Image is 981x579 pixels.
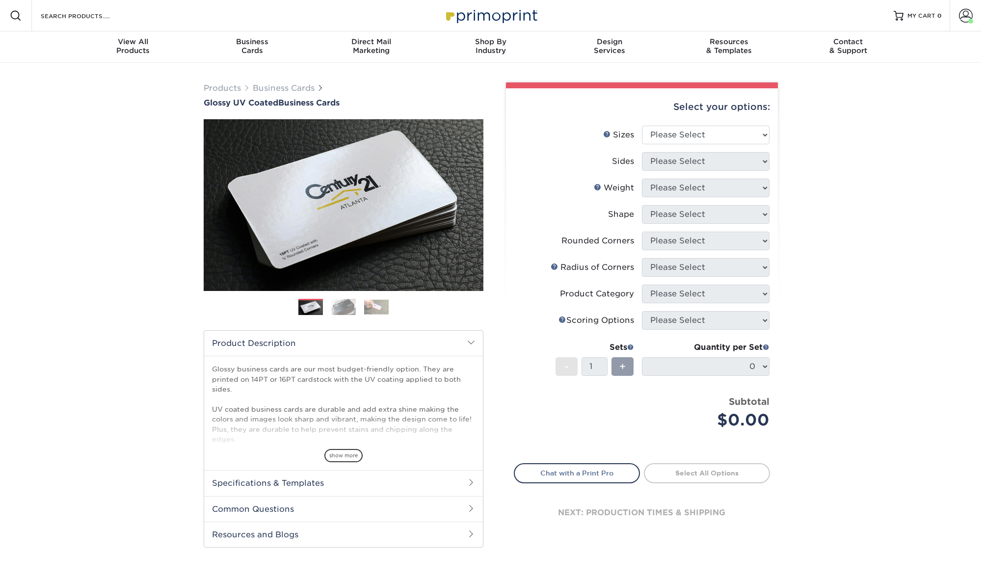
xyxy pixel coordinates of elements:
[431,37,550,55] div: Industry
[74,37,193,46] span: View All
[594,182,634,194] div: Weight
[556,342,634,353] div: Sets
[551,262,634,273] div: Radius of Corners
[364,299,389,315] img: Business Cards 03
[937,12,942,19] span: 0
[253,83,315,93] a: Business Cards
[192,37,312,55] div: Cards
[669,31,789,63] a: Resources& Templates
[669,37,789,55] div: & Templates
[204,98,483,107] h1: Business Cards
[669,37,789,46] span: Resources
[608,209,634,220] div: Shape
[312,31,431,63] a: Direct MailMarketing
[431,31,550,63] a: Shop ByIndustry
[192,31,312,63] a: BusinessCards
[74,31,193,63] a: View AllProducts
[324,449,363,462] span: show more
[561,235,634,247] div: Rounded Corners
[298,295,323,320] img: Business Cards 01
[729,396,769,407] strong: Subtotal
[558,315,634,326] div: Scoring Options
[40,10,135,22] input: SEARCH PRODUCTS.....
[514,463,640,483] a: Chat with a Print Pro
[312,37,431,46] span: Direct Mail
[514,483,770,542] div: next: production times & shipping
[204,331,483,356] h2: Product Description
[192,37,312,46] span: Business
[644,463,770,483] a: Select All Options
[550,37,669,55] div: Services
[550,37,669,46] span: Design
[789,37,908,55] div: & Support
[204,65,483,345] img: Glossy UV Coated 01
[442,5,540,26] img: Primoprint
[619,359,626,374] span: +
[431,37,550,46] span: Shop By
[204,98,483,107] a: Glossy UV CoatedBusiness Cards
[642,342,769,353] div: Quantity per Set
[204,470,483,496] h2: Specifications & Templates
[560,288,634,300] div: Product Category
[204,522,483,547] h2: Resources and Blogs
[204,98,278,107] span: Glossy UV Coated
[564,359,569,374] span: -
[789,31,908,63] a: Contact& Support
[312,37,431,55] div: Marketing
[514,88,770,126] div: Select your options:
[550,31,669,63] a: DesignServices
[907,12,935,20] span: MY CART
[649,408,769,432] div: $0.00
[74,37,193,55] div: Products
[204,496,483,522] h2: Common Questions
[603,129,634,141] div: Sizes
[204,83,241,93] a: Products
[612,156,634,167] div: Sides
[331,298,356,316] img: Business Cards 02
[212,364,475,494] p: Glossy business cards are our most budget-friendly option. They are printed on 14PT or 16PT cards...
[789,37,908,46] span: Contact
